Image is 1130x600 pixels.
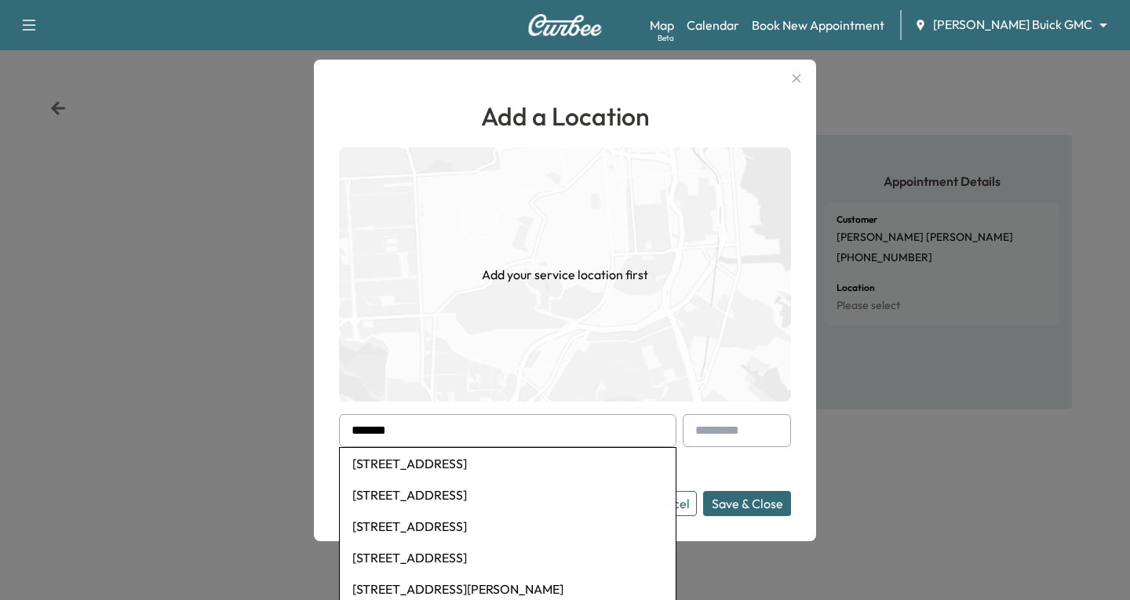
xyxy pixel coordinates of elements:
[340,542,676,573] li: [STREET_ADDRESS]
[658,32,674,44] div: Beta
[482,265,648,284] h1: Add your service location first
[650,16,674,35] a: MapBeta
[340,479,676,511] li: [STREET_ADDRESS]
[340,511,676,542] li: [STREET_ADDRESS]
[687,16,739,35] a: Calendar
[339,97,791,135] h1: Add a Location
[933,16,1092,34] span: [PERSON_NAME] Buick GMC
[703,491,791,516] button: Save & Close
[527,14,603,36] img: Curbee Logo
[340,448,676,479] li: [STREET_ADDRESS]
[752,16,884,35] a: Book New Appointment
[339,147,791,402] img: empty-map-CL6vilOE.png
